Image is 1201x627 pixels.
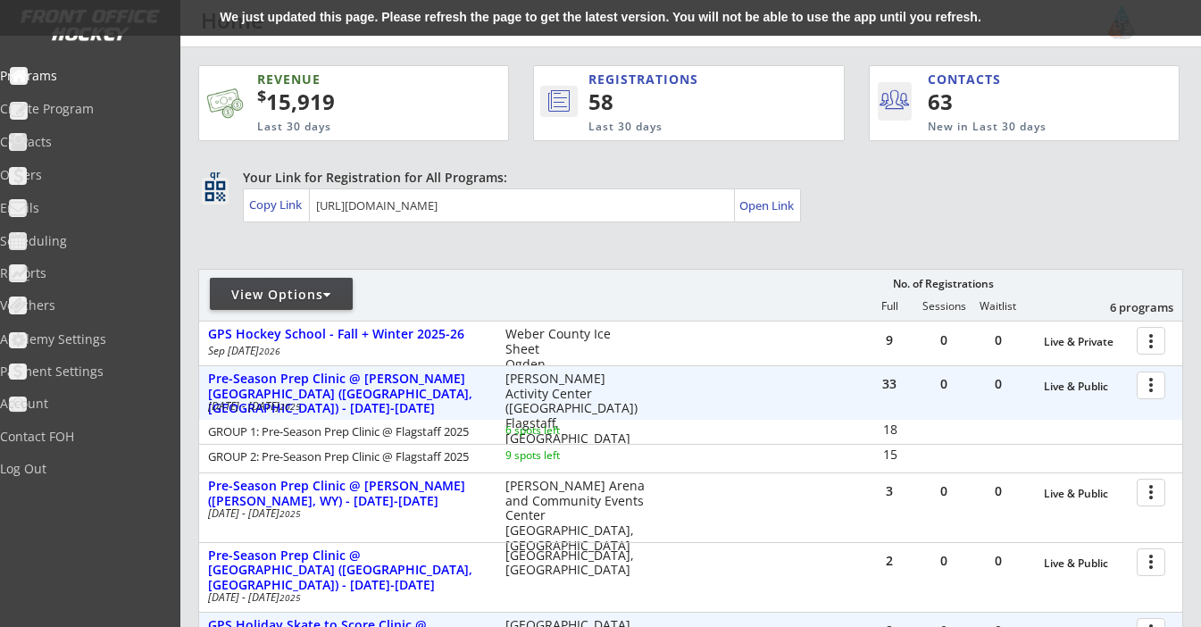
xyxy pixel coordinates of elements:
div: GPS Hockey School - Fall + Winter 2025-26 [208,327,487,342]
div: Live & Public [1044,380,1128,393]
div: 63 [928,87,1038,117]
div: [PERSON_NAME] Arena and Community Events Center [GEOGRAPHIC_DATA], [GEOGRAPHIC_DATA] [505,479,646,554]
div: Weber County Ice Sheet Ogden, [GEOGRAPHIC_DATA] [505,327,646,387]
div: 0 [917,485,971,497]
div: 0 [917,555,971,567]
div: Live & Public [1044,488,1128,500]
div: CONTACTS [928,71,1009,88]
div: View Options [210,286,353,304]
button: qr_code [202,178,229,205]
div: [DATE] - [DATE] [208,401,481,412]
div: No. of Registrations [888,278,998,290]
div: [DATE] - [DATE] [208,592,481,603]
div: REGISTRATIONS [588,71,766,88]
div: Open Link [739,198,796,213]
div: Sessions [917,300,971,313]
em: 2025 [279,507,301,520]
em: 2025 [279,591,301,604]
div: Pre-Season Prep Clinic @ [GEOGRAPHIC_DATA] ([GEOGRAPHIC_DATA], [GEOGRAPHIC_DATA]) - [DATE]-[DATE] [208,548,487,593]
div: GROUP 2: Pre-Season Prep Clinic @ Flagstaff 2025 [208,451,481,463]
div: [PERSON_NAME] Activity Center ([GEOGRAPHIC_DATA]) Flagstaff, [GEOGRAPHIC_DATA] [505,372,646,447]
div: 33 [863,378,916,390]
div: 18 [863,423,916,436]
div: Waitlist [971,300,1024,313]
em: 2025 [279,400,301,413]
div: 2 [863,555,916,567]
div: Last 30 days [588,120,770,135]
div: Last 30 days [257,120,430,135]
div: qr [204,169,225,180]
div: 0 [972,334,1025,347]
div: Pre-Season Prep Clinic @ [PERSON_NAME] ([PERSON_NAME], WY) - [DATE]-[DATE] [208,479,487,509]
div: 0 [917,334,971,347]
div: 0 [917,378,971,390]
div: Full [863,300,916,313]
div: REVENUE [257,71,430,88]
div: Live & Private [1044,336,1128,348]
div: Pre-Season Prep Clinic @ [PERSON_NAME][GEOGRAPHIC_DATA] ([GEOGRAPHIC_DATA], [GEOGRAPHIC_DATA]) - ... [208,372,487,416]
div: Your Link for Registration for All Programs: [243,169,1128,187]
div: Copy Link [249,196,305,213]
div: 0 [972,378,1025,390]
button: more_vert [1137,479,1165,506]
div: Sep [DATE] [208,346,481,356]
div: 15,919 [257,87,452,117]
button: more_vert [1137,372,1165,399]
div: [DATE] - [DATE] [208,508,481,519]
button: more_vert [1137,327,1165,355]
div: 9 [863,334,916,347]
div: 6 spots left [505,425,621,436]
div: New in Last 30 days [928,120,1096,135]
button: more_vert [1137,548,1165,576]
div: 0 [972,485,1025,497]
div: 0 [972,555,1025,567]
div: 9 spots left [505,450,621,461]
a: Open Link [739,193,796,218]
div: 58 [588,87,783,117]
div: 6 programs [1080,299,1173,315]
em: 2026 [259,345,280,357]
div: Live & Public [1044,557,1128,570]
div: 15 [863,448,916,461]
div: GROUP 1: Pre-Season Prep Clinic @ Flagstaff 2025 [208,426,481,438]
sup: $ [257,85,266,106]
div: 3 [863,485,916,497]
div: [GEOGRAPHIC_DATA], [GEOGRAPHIC_DATA] [505,548,646,579]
